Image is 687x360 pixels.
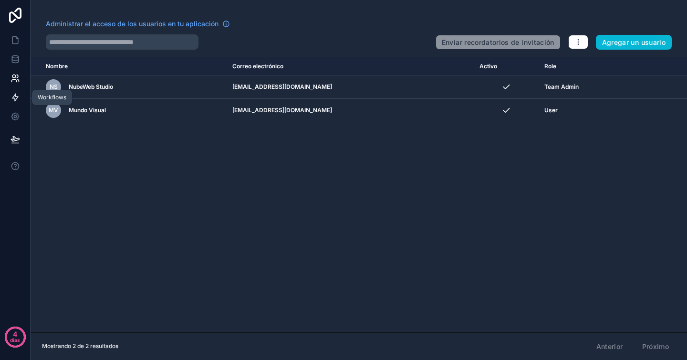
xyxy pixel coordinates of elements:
font: 4 [13,330,17,338]
font: Agregar un usuario [602,38,666,46]
span: User [544,106,558,114]
font: Correo electrónico [232,63,283,70]
td: [EMAIL_ADDRESS][DOMAIN_NAME] [227,99,474,122]
font: Activo [479,63,497,70]
a: Administrar el acceso de los usuarios en tu aplicación [46,19,230,29]
div: contenido desplazable [31,57,687,332]
span: NubeWeb Studio [69,83,113,91]
span: Team Admin [544,83,579,91]
font: Role [544,63,556,70]
font: Mostrando 2 de 2 resultados [42,342,118,349]
font: Administrar el acceso de los usuarios en tu aplicación [46,20,219,28]
span: NS [50,83,58,91]
font: días [10,337,20,343]
td: [EMAIL_ADDRESS][DOMAIN_NAME] [227,75,474,99]
span: Mundo Visual [69,106,106,114]
span: MV [49,106,58,114]
div: Workflows [38,94,66,101]
button: Agregar un usuario [596,35,672,50]
font: Nombre [46,63,68,70]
